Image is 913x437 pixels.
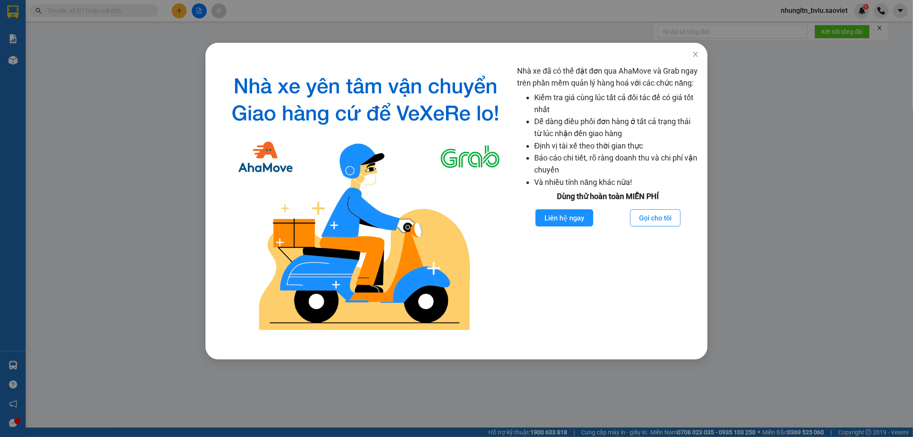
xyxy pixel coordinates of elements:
[684,43,708,67] button: Close
[544,213,584,223] span: Liên hệ ngay
[639,213,672,223] span: Gọi cho tôi
[534,140,699,152] li: Định vị tài xế theo thời gian thực
[517,65,699,338] div: Nhà xe đã có thể đặt đơn qua AhaMove và Grab ngay trên phần mềm quản lý hàng hoá với các chức năng:
[535,209,593,226] button: Liên hệ ngay
[534,92,699,116] li: Kiểm tra giá cùng lúc tất cả đối tác để có giá tốt nhất
[630,209,681,226] button: Gọi cho tôi
[534,152,699,176] li: Báo cáo chi tiết, rõ ràng doanh thu và chi phí vận chuyển
[692,51,699,58] span: close
[221,65,510,338] img: logo
[517,190,699,202] div: Dùng thử hoàn toàn MIỄN PHÍ
[534,176,699,188] li: Và nhiều tính năng khác nữa!
[534,116,699,140] li: Dễ dàng điều phối đơn hàng ở tất cả trạng thái từ lúc nhận đến giao hàng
